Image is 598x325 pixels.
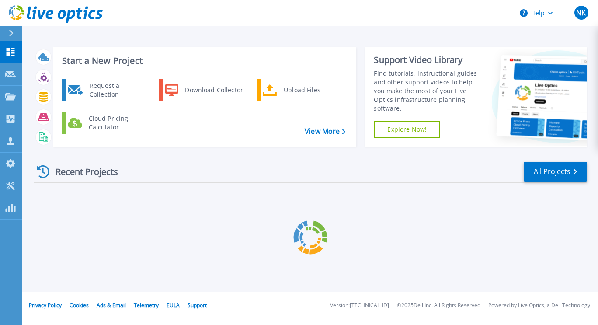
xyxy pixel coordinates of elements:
[167,301,180,309] a: EULA
[29,301,62,309] a: Privacy Policy
[188,301,207,309] a: Support
[181,81,247,99] div: Download Collector
[330,303,389,308] li: Version: [TECHNICAL_ID]
[576,9,586,16] span: NK
[62,56,345,66] h3: Start a New Project
[134,301,159,309] a: Telemetry
[374,69,484,113] div: Find tutorials, instructional guides and other support videos to help you make the most of your L...
[70,301,89,309] a: Cookies
[524,162,587,182] a: All Projects
[159,79,249,101] a: Download Collector
[305,127,345,136] a: View More
[397,303,480,308] li: © 2025 Dell Inc. All Rights Reserved
[279,81,344,99] div: Upload Files
[97,301,126,309] a: Ads & Email
[374,54,484,66] div: Support Video Library
[257,79,346,101] a: Upload Files
[62,79,151,101] a: Request a Collection
[62,112,151,134] a: Cloud Pricing Calculator
[374,121,440,138] a: Explore Now!
[85,81,149,99] div: Request a Collection
[488,303,590,308] li: Powered by Live Optics, a Dell Technology
[34,161,130,182] div: Recent Projects
[84,114,149,132] div: Cloud Pricing Calculator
